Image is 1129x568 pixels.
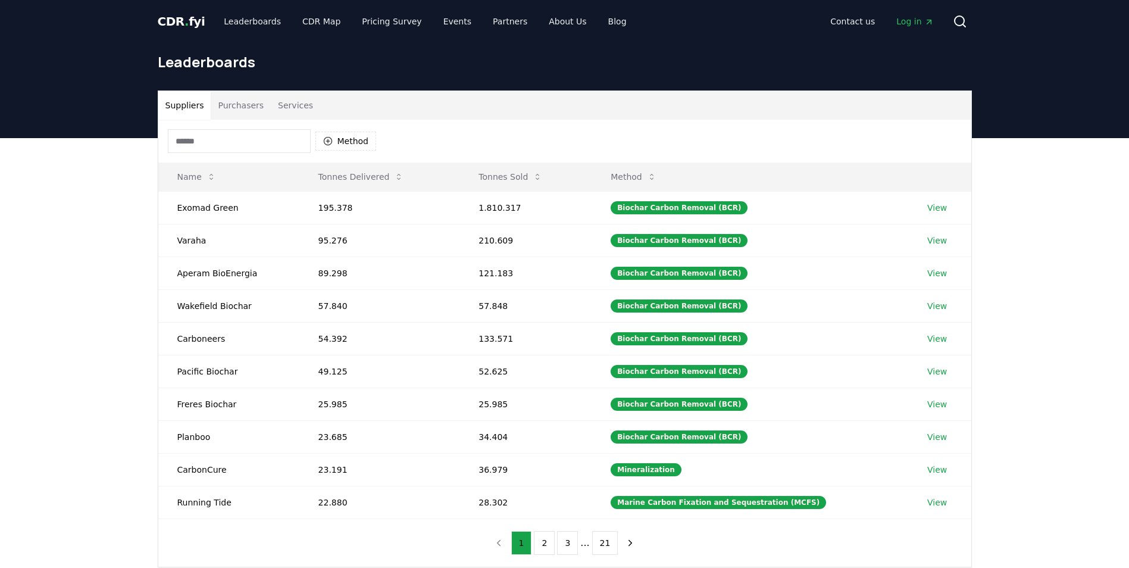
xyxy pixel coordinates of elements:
[299,191,460,224] td: 195.378
[611,365,748,378] div: Biochar Carbon Removal (BCR)
[299,224,460,257] td: 95.276
[821,11,943,32] nav: Main
[158,388,299,420] td: Freres Biochar
[434,11,481,32] a: Events
[158,91,211,120] button: Suppliers
[459,453,592,486] td: 36.979
[927,300,947,312] a: View
[459,420,592,453] td: 34.404
[620,531,640,555] button: next page
[459,191,592,224] td: 1.810.317
[611,267,748,280] div: Biochar Carbon Removal (BCR)
[299,388,460,420] td: 25.985
[534,531,555,555] button: 2
[158,224,299,257] td: Varaha
[158,420,299,453] td: Planboo
[299,453,460,486] td: 23.191
[927,497,947,508] a: View
[611,332,748,345] div: Biochar Carbon Removal (BCR)
[271,91,320,120] button: Services
[309,165,414,189] button: Tonnes Delivered
[158,13,205,30] a: CDR.fyi
[459,224,592,257] td: 210.609
[927,431,947,443] a: View
[158,355,299,388] td: Pacific Biochar
[158,14,205,29] span: CDR fyi
[352,11,431,32] a: Pricing Survey
[293,11,350,32] a: CDR Map
[611,463,681,476] div: Mineralization
[158,453,299,486] td: CarbonCure
[299,289,460,322] td: 57.840
[299,322,460,355] td: 54.392
[184,14,189,29] span: .
[459,322,592,355] td: 133.571
[821,11,884,32] a: Contact us
[611,398,748,411] div: Biochar Carbon Removal (BCR)
[459,355,592,388] td: 52.625
[158,257,299,289] td: Aperam BioEnergia
[158,322,299,355] td: Carboneers
[459,486,592,519] td: 28.302
[592,531,618,555] button: 21
[927,202,947,214] a: View
[927,235,947,246] a: View
[611,430,748,444] div: Biochar Carbon Removal (BCR)
[168,165,226,189] button: Name
[158,52,972,71] h1: Leaderboards
[611,299,748,313] div: Biochar Carbon Removal (BCR)
[896,15,933,27] span: Log in
[211,91,271,120] button: Purchasers
[927,464,947,476] a: View
[299,420,460,453] td: 23.685
[611,496,826,509] div: Marine Carbon Fixation and Sequestration (MCFS)
[299,355,460,388] td: 49.125
[459,388,592,420] td: 25.985
[214,11,636,32] nav: Main
[580,536,589,550] li: ...
[459,257,592,289] td: 121.183
[469,165,552,189] button: Tonnes Sold
[158,191,299,224] td: Exomad Green
[927,398,947,410] a: View
[611,201,748,214] div: Biochar Carbon Removal (BCR)
[601,165,666,189] button: Method
[539,11,596,32] a: About Us
[599,11,636,32] a: Blog
[315,132,377,151] button: Method
[927,267,947,279] a: View
[483,11,537,32] a: Partners
[557,531,578,555] button: 3
[299,257,460,289] td: 89.298
[299,486,460,519] td: 22.880
[511,531,532,555] button: 1
[887,11,943,32] a: Log in
[158,486,299,519] td: Running Tide
[927,333,947,345] a: View
[611,234,748,247] div: Biochar Carbon Removal (BCR)
[158,289,299,322] td: Wakefield Biochar
[214,11,290,32] a: Leaderboards
[927,366,947,377] a: View
[459,289,592,322] td: 57.848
